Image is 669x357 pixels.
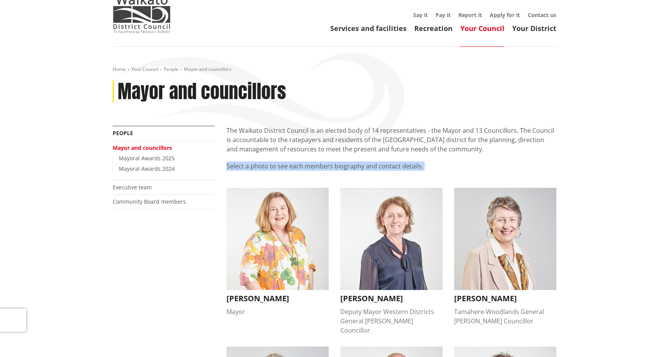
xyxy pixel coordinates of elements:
a: Mayoral Awards 2024 [119,165,175,172]
button: Crystal Beavis [PERSON_NAME] Tamahere-Woodlands General [PERSON_NAME] Councillor [454,188,556,326]
h3: [PERSON_NAME] [340,294,443,303]
button: Carolyn Eyre [PERSON_NAME] Deputy Mayor Western Districts General [PERSON_NAME] Councillor [340,188,443,335]
img: Crystal Beavis [454,188,556,290]
a: Your Council [460,24,504,33]
p: Select a photo to see each members biography and contact details. [226,161,556,180]
a: Mayoral Awards 2025 [119,154,175,162]
nav: breadcrumb [113,66,556,73]
p: The Waikato District Council is an elected body of 14 representatives - the Mayor and 13 Councill... [226,126,556,154]
a: Home [113,66,126,72]
a: People [113,129,133,137]
a: Your District [512,24,556,33]
div: Mayor [226,307,329,316]
img: Jacqui Church [226,188,329,290]
div: Deputy Mayor Western Districts General [PERSON_NAME] Councillor [340,307,443,335]
iframe: Messenger Launcher [633,324,661,352]
span: Mayor and councillors [184,66,232,72]
a: Executive team [113,184,152,191]
div: Tamahere-Woodlands General [PERSON_NAME] Councillor [454,307,556,326]
a: Contact us [528,11,556,19]
h1: Mayor and councillors [118,81,286,103]
a: Pay it [436,11,451,19]
img: Carolyn Eyre [340,188,443,290]
a: Say it [413,11,428,19]
a: Mayor and councillors [113,144,172,151]
a: Recreation [414,24,453,33]
a: Apply for it [490,11,520,19]
button: Jacqui Church [PERSON_NAME] Mayor [226,188,329,316]
a: Services and facilities [330,24,407,33]
a: Community Board members [113,198,186,205]
a: People [164,66,178,72]
h3: [PERSON_NAME] [454,294,556,303]
a: Report it [458,11,482,19]
a: Your Council [131,66,158,72]
h3: [PERSON_NAME] [226,294,329,303]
